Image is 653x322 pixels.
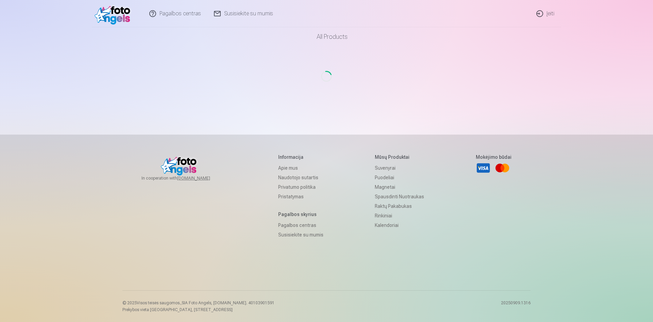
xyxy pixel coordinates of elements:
[141,175,227,181] span: In cooperation with
[278,220,323,230] a: Pagalbos centras
[375,182,424,192] a: Magnetai
[495,160,510,175] a: Mastercard
[375,192,424,201] a: Spausdinti nuotraukas
[476,154,512,160] h5: Mokėjimo būdai
[375,154,424,160] h5: Mūsų produktai
[122,307,274,312] p: Prekybos vieta [GEOGRAPHIC_DATA], [STREET_ADDRESS]
[95,3,134,25] img: /fa2
[375,220,424,230] a: Kalendoriai
[278,192,323,201] a: Pristatymas
[476,160,491,175] a: Visa
[278,211,323,218] h5: Pagalbos skyrius
[278,154,323,160] h5: Informacija
[278,182,323,192] a: Privatumo politika
[182,301,274,305] span: SIA Foto Angels, [DOMAIN_NAME]. 40103901591
[278,230,323,240] a: Susisiekite su mumis
[501,300,531,312] p: 20250909.1316
[375,163,424,173] a: Suvenyrai
[375,211,424,220] a: Rinkiniai
[375,201,424,211] a: Raktų pakabukas
[177,175,227,181] a: [DOMAIN_NAME]
[278,173,323,182] a: Naudotojo sutartis
[278,163,323,173] a: Apie mus
[375,173,424,182] a: Puodeliai
[122,300,274,306] p: © 2025 Visos teisės saugomos. ,
[298,27,356,46] a: All products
